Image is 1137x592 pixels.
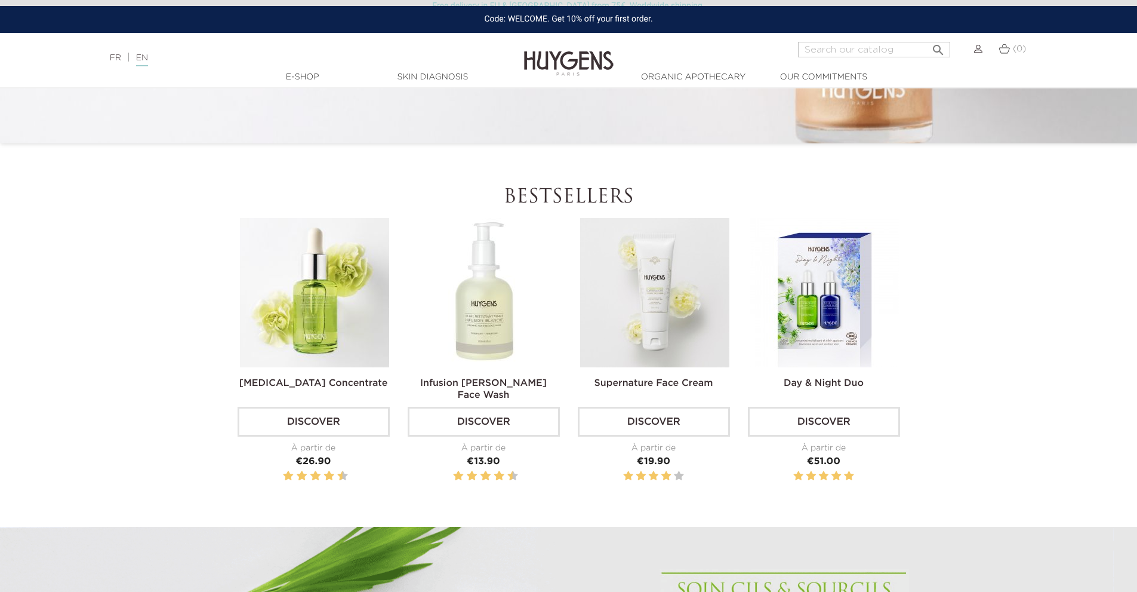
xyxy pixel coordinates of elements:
[748,407,900,437] a: Discover
[104,51,465,65] div: |
[373,71,492,84] a: Skin Diagnosis
[674,469,683,484] label: 5
[238,442,390,455] div: À partir de
[326,469,332,484] label: 8
[408,407,560,437] a: Discover
[492,469,494,484] label: 7
[469,469,475,484] label: 4
[764,71,883,84] a: Our commitments
[322,469,323,484] label: 7
[649,469,658,484] label: 3
[594,379,713,388] a: Supernature Face Cream
[578,407,730,437] a: Discover
[296,457,331,467] span: €26.90
[496,469,502,484] label: 8
[308,469,310,484] label: 5
[240,218,389,367] img: Hyaluronic Acid Concentrate
[634,71,753,84] a: Organic Apothecary
[580,218,729,367] img: Supernature Face Cream
[408,442,560,455] div: À partir de
[661,469,671,484] label: 4
[110,54,121,62] a: FR
[844,469,853,484] label: 5
[478,469,480,484] label: 5
[524,32,614,78] img: Huygens
[806,469,816,484] label: 2
[238,186,900,209] h2: Bestsellers
[294,469,296,484] label: 3
[335,469,337,484] label: 9
[637,457,670,467] span: €19.90
[831,469,841,484] label: 4
[506,469,507,484] label: 9
[819,469,828,484] label: 3
[299,469,305,484] label: 4
[239,379,388,388] a: [MEDICAL_DATA] Concentrate
[238,407,390,437] a: Discover
[243,71,362,84] a: E-Shop
[1013,45,1026,53] span: (0)
[624,469,633,484] label: 1
[784,379,864,388] a: Day & Night Duo
[510,469,516,484] label: 10
[464,469,466,484] label: 3
[928,38,949,54] button: 
[136,54,148,66] a: EN
[807,457,840,467] span: €51.00
[410,218,559,367] img: Infusion Blanche Face Wash
[750,218,899,367] img: Day & Night Duo
[798,42,950,57] input: Search
[313,469,319,484] label: 6
[748,442,900,455] div: À partir de
[451,469,452,484] label: 1
[281,469,282,484] label: 1
[420,379,547,400] a: Infusion [PERSON_NAME] Face Wash
[931,39,945,54] i: 
[285,469,291,484] label: 2
[467,457,500,467] span: €13.90
[455,469,461,484] label: 2
[483,469,489,484] label: 6
[636,469,646,484] label: 2
[578,442,730,455] div: À partir de
[340,469,346,484] label: 10
[794,469,803,484] label: 1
